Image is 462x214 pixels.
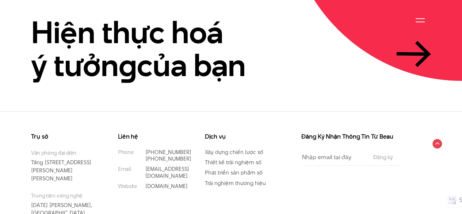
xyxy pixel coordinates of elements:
[145,148,191,156] a: [PHONE_NUMBER]
[31,149,96,182] p: Tầng [STREET_ADDRESS][PERSON_NAME][PERSON_NAME]
[145,182,188,190] a: [DOMAIN_NAME]
[205,179,266,187] a: Trải nghiệm thương hiệu
[205,158,261,166] a: Thiết kế trải nghiệm số
[205,148,263,156] a: Xây dựng chiến lược số
[31,16,431,82] a: Hiện thực hoáý tưởngcủa bạn
[31,149,96,157] small: Văn phòng đại diện
[301,149,366,165] input: Nhập email tại đây
[145,165,189,179] a: [EMAIL_ADDRESS][DOMAIN_NAME]
[205,134,270,140] h3: Dịch vụ
[31,192,96,199] small: Trung tâm công nghệ
[205,169,263,176] a: Phát triển sản phẩm số
[119,44,137,87] en: g
[145,155,191,162] a: [PHONE_NUMBER]
[118,166,131,172] small: Email
[118,149,133,155] small: Phone
[31,16,246,82] h2: Hiện thực hoá ý tưởn của bạn
[118,183,137,189] small: Website
[31,134,96,140] h3: Trụ sở
[118,134,183,140] h3: Liên hệ
[301,134,400,140] h3: Đăng Ký Nhận Thông Tin Từ Beau
[371,154,395,160] input: Đăng ký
